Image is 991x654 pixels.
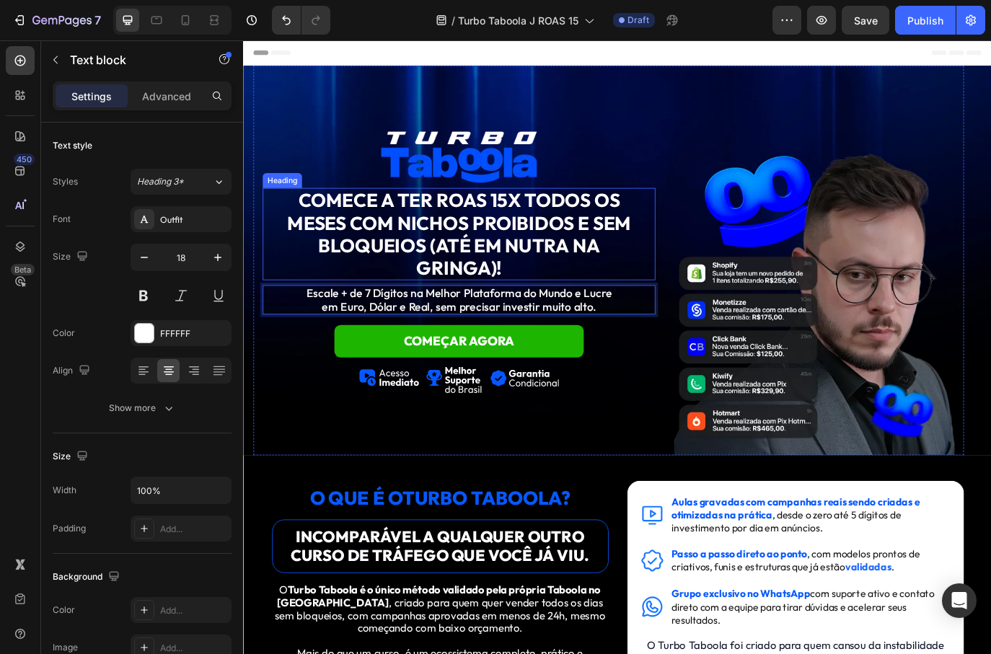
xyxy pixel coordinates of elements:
div: Styles [53,175,78,188]
div: Show more [109,401,176,415]
img: gempages_557441431371776845-ce3737cd-2c20-475f-a7f8-8c583bb17f80.webp [498,111,823,480]
p: Text block [70,51,193,69]
h1: O QUE É O [33,515,423,544]
button: Heading 3* [131,169,232,195]
div: Open Intercom Messenger [942,583,977,618]
span: TURBO TABOOLA? [185,516,379,543]
p: , com modelos prontos de criativos, funis e estruturas que já estão . [495,587,817,617]
div: Add... [160,523,228,536]
p: Settings [71,89,112,104]
div: Color [53,327,75,340]
div: Publish [907,13,943,28]
div: Image [53,641,78,654]
div: Padding [53,522,86,535]
div: Color [53,604,75,617]
input: Auto [131,477,231,503]
span: Draft [627,14,649,27]
strong: Grupo exclusivo no WhatsApp [495,633,656,648]
span: Save [854,14,878,27]
button: Publish [895,6,956,35]
strong: validadas [697,602,750,617]
div: Add... [160,604,228,617]
button: 7 [6,6,107,35]
p: 7 [94,12,101,29]
span: Turbo Taboola J ROAS 15 [458,13,578,28]
div: Size [53,447,91,467]
span: / [452,13,455,28]
strong: Passo a passo direto ao ponto [495,587,653,601]
iframe: Design area [243,40,991,654]
p: , desde o zero até 5 dígitos de investimento por dia em anúncios. [495,526,817,571]
div: Align [53,361,93,381]
div: Size [53,247,91,267]
div: Text style [53,139,92,152]
div: Font [53,213,71,226]
div: Outfit [160,213,228,226]
div: Background [53,567,123,587]
span: Incomparável a qualquer outro curso de tráfego que você já viu. [55,563,400,608]
div: 450 [14,154,35,165]
p: Advanced [142,89,191,104]
div: FFFFFF [160,327,228,340]
button: Save [842,6,889,35]
span: Heading 3* [137,175,184,188]
div: Width [53,484,76,497]
div: Undo/Redo [272,6,330,35]
button: Show more [53,395,232,421]
div: Beta [11,264,35,275]
strong: Aulas gravadas com campanhas reais sendo criadas e otimizadas na prática [495,526,783,556]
